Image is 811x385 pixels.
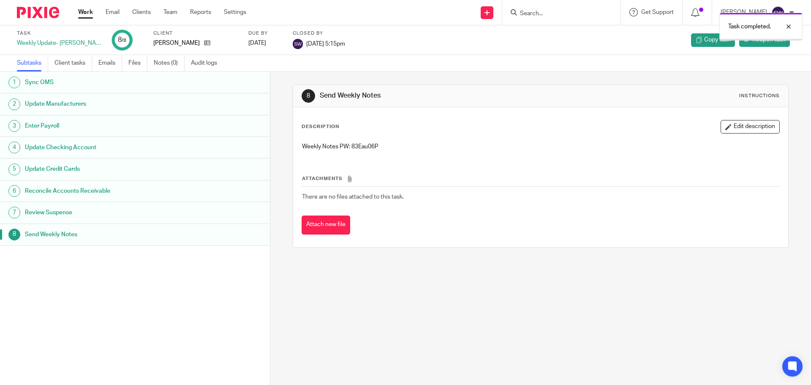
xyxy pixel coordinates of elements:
[8,229,20,240] div: 8
[25,76,183,89] h1: Sync OMS
[132,8,151,16] a: Clients
[302,89,315,103] div: 8
[728,22,771,31] p: Task completed.
[8,120,20,132] div: 3
[8,142,20,153] div: 4
[8,98,20,110] div: 2
[293,30,345,37] label: Closed by
[302,123,339,130] p: Description
[302,216,350,235] button: Attach new file
[25,141,183,154] h1: Update Checking Account
[17,7,59,18] img: Pixie
[153,39,200,47] p: [PERSON_NAME]
[54,55,92,71] a: Client tasks
[17,55,48,71] a: Subtasks
[128,55,147,71] a: Files
[25,206,183,219] h1: Review Suspense
[8,76,20,88] div: 1
[302,142,779,151] p: Weekly Notes PW: 83Eau06P
[153,30,238,37] label: Client
[248,30,282,37] label: Due by
[721,120,780,134] button: Edit description
[25,163,183,175] h1: Update Credit Cards
[293,39,303,49] img: svg%3E
[8,164,20,175] div: 5
[78,8,93,16] a: Work
[17,30,101,37] label: Task
[25,98,183,110] h1: Update Manufacturers
[106,8,120,16] a: Email
[25,185,183,197] h1: Reconcile Accounts Receivable
[8,185,20,197] div: 6
[25,228,183,241] h1: Send Weekly Notes
[8,207,20,218] div: 7
[17,39,101,47] div: Weekly Update- [PERSON_NAME]
[191,55,223,71] a: Audit logs
[306,41,345,46] span: [DATE] 5:15pm
[118,35,126,45] div: 8
[190,8,211,16] a: Reports
[320,91,559,100] h1: Send Weekly Notes
[302,176,343,181] span: Attachments
[771,6,785,19] img: svg%3E
[248,39,282,47] div: [DATE]
[224,8,246,16] a: Settings
[25,120,183,132] h1: Enter Payroll
[163,8,177,16] a: Team
[739,93,780,99] div: Instructions
[98,55,122,71] a: Emails
[154,55,185,71] a: Notes (0)
[302,194,404,200] span: There are no files attached to this task.
[122,38,126,43] small: /8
